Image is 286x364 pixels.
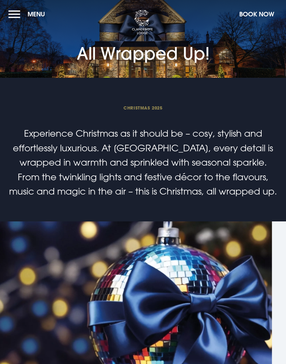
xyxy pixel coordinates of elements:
[132,10,153,35] img: Clandeboye Lodge
[28,10,45,18] span: Menu
[236,7,278,22] button: Book Now
[8,126,278,199] p: Experience Christmas as it should be – cosy, stylish and effortlessly luxurious. At [GEOGRAPHIC_D...
[8,105,278,111] span: Christmas 2025
[8,7,48,22] button: Menu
